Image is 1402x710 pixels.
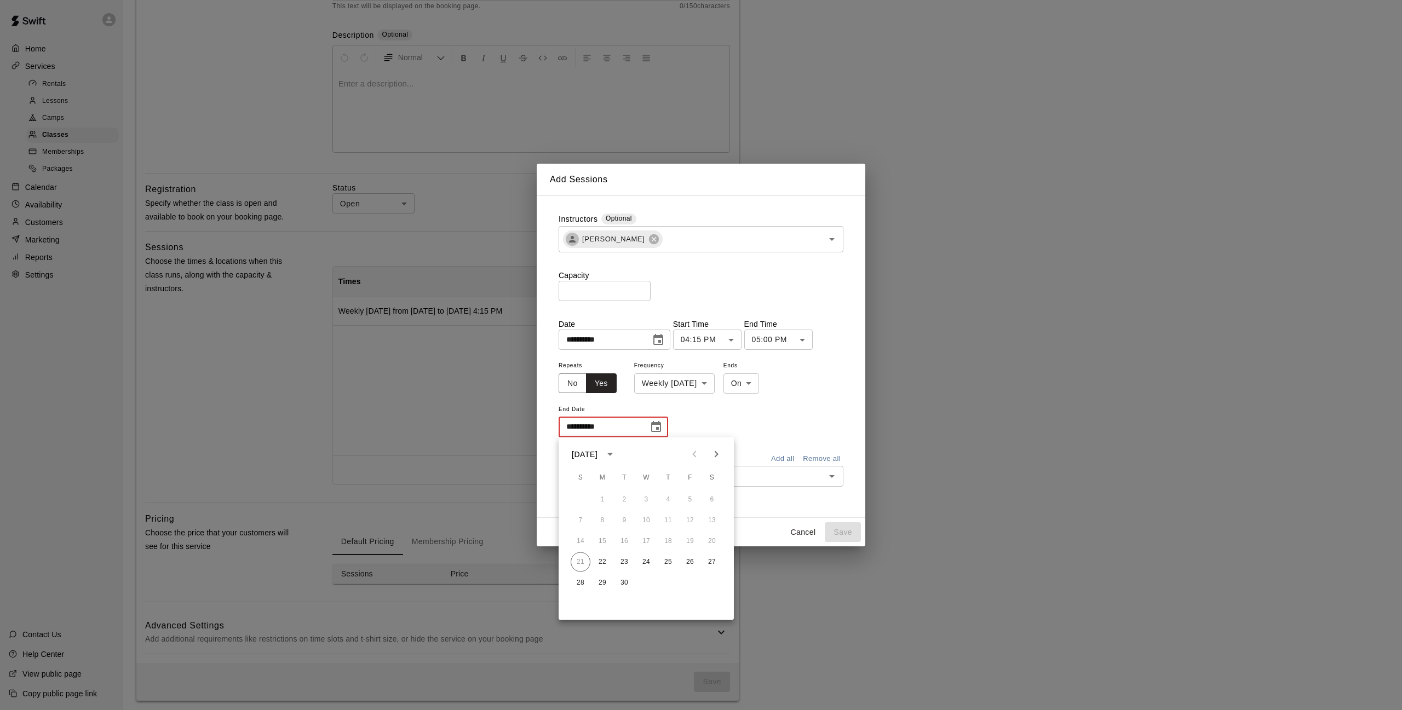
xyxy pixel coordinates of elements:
[559,270,843,281] p: Capacity
[614,467,634,489] span: Tuesday
[614,573,634,593] button: 30
[785,522,820,542] button: Cancel
[824,232,840,247] button: Open
[744,319,813,330] p: End Time
[537,164,865,195] h2: Add Sessions
[614,552,634,572] button: 23
[702,552,722,572] button: 27
[658,552,678,572] button: 25
[593,467,612,489] span: Monday
[636,552,656,572] button: 24
[559,373,617,394] div: outlined button group
[563,230,663,248] div: [PERSON_NAME]
[680,552,700,572] button: 26
[636,467,656,489] span: Wednesday
[673,319,742,330] p: Start Time
[723,373,760,394] div: On
[559,373,587,394] button: No
[765,451,800,467] button: Add all
[571,467,590,489] span: Sunday
[634,373,715,394] div: Weekly [DATE]
[800,451,843,467] button: Remove all
[680,467,700,489] span: Friday
[744,330,813,350] div: 05:00 PM
[645,416,667,438] button: Choose date
[593,552,612,572] button: 22
[566,233,579,246] div: Caitlin Jurcik
[824,469,840,484] button: Open
[673,330,742,350] div: 04:15 PM
[702,467,722,489] span: Saturday
[705,443,727,465] button: Next month
[559,359,625,373] span: Repeats
[571,573,590,593] button: 28
[572,448,597,460] div: [DATE]
[601,445,619,464] button: calendar view is open, switch to year view
[593,573,612,593] button: 29
[559,213,598,226] label: Instructors
[658,467,678,489] span: Thursday
[647,329,669,351] button: Choose date, selected date is Sep 22, 2025
[576,234,651,245] span: [PERSON_NAME]
[559,402,668,417] span: End Date
[606,215,632,222] span: Optional
[586,373,617,394] button: Yes
[723,359,760,373] span: Ends
[559,319,670,330] p: Date
[634,359,715,373] span: Frequency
